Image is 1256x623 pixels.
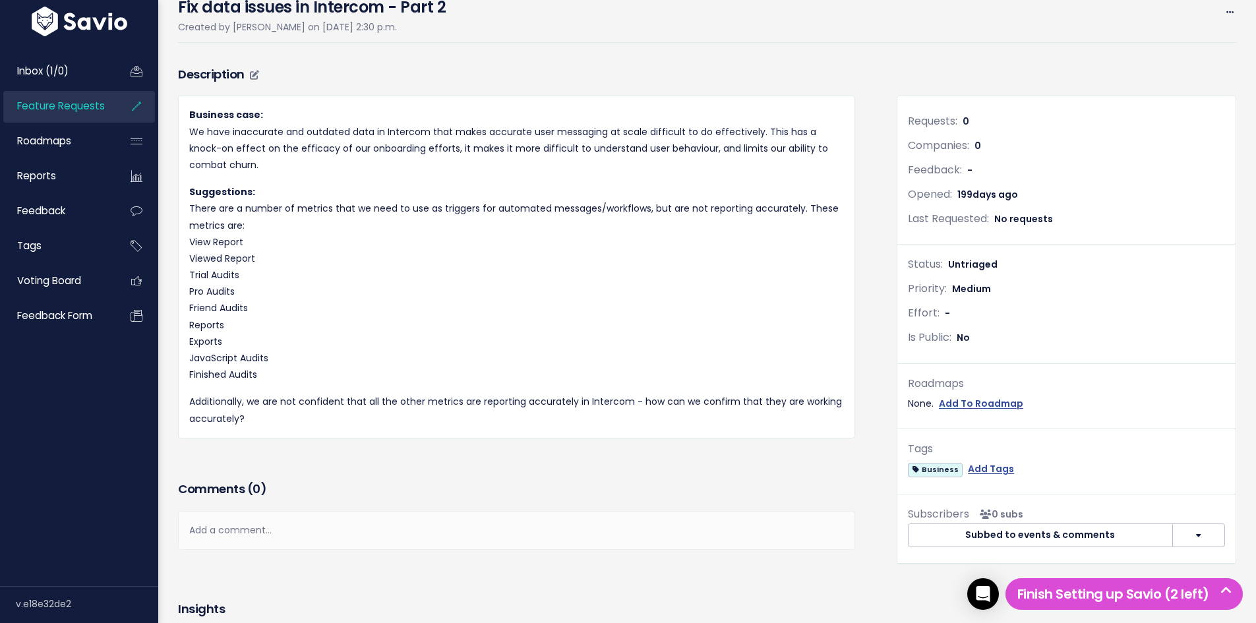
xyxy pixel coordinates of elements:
[908,187,952,202] span: Opened:
[17,64,69,78] span: Inbox (1/0)
[1011,584,1237,604] h5: Finish Setting up Savio (2 left)
[908,256,943,272] span: Status:
[908,113,957,129] span: Requests:
[178,65,855,84] h3: Description
[3,126,109,156] a: Roadmaps
[3,301,109,331] a: Feedback form
[189,107,844,173] p: We have inaccurate and outdated data in Intercom that makes accurate user messaging at scale diff...
[908,506,969,521] span: Subscribers
[945,307,950,320] span: -
[972,188,1018,201] span: days ago
[994,212,1053,225] span: No requests
[28,7,131,36] img: logo-white.9d6f32f41409.svg
[189,184,844,383] p: There are a number of metrics that we need to use as triggers for automated messages/workflows, b...
[189,185,255,198] strong: Suggestions:
[939,396,1023,412] a: Add To Roadmap
[16,587,158,621] div: v.e18e32de2
[178,480,855,498] h3: Comments ( )
[17,309,92,322] span: Feedback form
[948,258,998,271] span: Untriaged
[178,20,397,34] span: Created by [PERSON_NAME] on [DATE] 2:30 p.m.
[968,461,1014,477] a: Add Tags
[974,139,981,152] span: 0
[178,600,225,618] h3: Insights
[3,56,109,86] a: Inbox (1/0)
[963,115,969,128] span: 0
[967,163,972,177] span: -
[974,508,1023,521] span: <p><strong>Subscribers</strong><br><br> No subscribers yet<br> </p>
[3,266,109,296] a: Voting Board
[908,305,940,320] span: Effort:
[17,169,56,183] span: Reports
[908,461,963,477] a: Business
[908,211,989,226] span: Last Requested:
[3,91,109,121] a: Feature Requests
[952,282,991,295] span: Medium
[189,108,263,121] strong: Business case:
[17,239,42,252] span: Tags
[908,523,1173,547] button: Subbed to events & comments
[3,161,109,191] a: Reports
[908,463,963,477] span: Business
[967,578,999,610] div: Open Intercom Messenger
[3,196,109,226] a: Feedback
[908,374,1225,394] div: Roadmaps
[17,99,105,113] span: Feature Requests
[908,138,969,153] span: Companies:
[17,274,81,287] span: Voting Board
[253,481,260,497] span: 0
[908,396,1225,412] div: None.
[3,231,109,261] a: Tags
[908,330,951,345] span: Is Public:
[908,281,947,296] span: Priority:
[189,394,844,427] p: Additionally, we are not confident that all the other metrics are reporting accurately in Interco...
[17,134,71,148] span: Roadmaps
[908,162,962,177] span: Feedback:
[17,204,65,218] span: Feedback
[957,188,1018,201] span: 199
[908,440,1225,459] div: Tags
[957,331,970,344] span: No
[178,511,855,550] div: Add a comment...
